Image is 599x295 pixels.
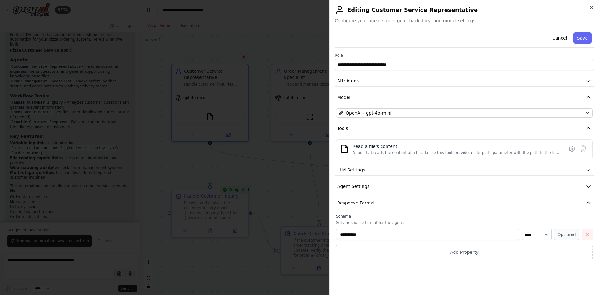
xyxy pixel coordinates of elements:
button: LLM Settings [335,164,594,176]
button: Save [573,32,592,44]
button: Add Property [336,245,593,259]
span: Attributes [337,78,359,84]
label: Role [335,53,594,58]
span: Response Format [337,200,375,206]
button: Configure tool [566,143,577,155]
button: Delete tool [577,143,589,155]
button: Cancel [548,32,571,44]
span: Model [337,94,350,101]
button: Response Format [335,197,594,209]
span: Agent Settings [337,183,369,189]
button: Agent Settings [335,181,594,192]
label: Schema [336,214,593,219]
button: Delete property_1 [582,229,593,240]
button: Optional [554,229,579,240]
p: Set a response format for the agent. [336,220,593,225]
h2: Editing Customer Service Representative [335,5,594,15]
span: LLM Settings [337,167,365,173]
span: Tools [337,125,348,131]
button: Model [335,92,594,103]
button: OpenAI - gpt-4o-mini [336,108,593,118]
button: Attributes [335,75,594,87]
button: Tools [335,123,594,134]
img: FileReadTool [340,145,349,153]
div: A tool that reads the content of a file. To use this tool, provide a 'file_path' parameter with t... [353,150,560,155]
span: Configure your agent's role, goal, backstory, and model settings. [335,17,594,24]
div: Read a file's content [353,143,560,150]
span: OpenAI - gpt-4o-mini [346,110,391,116]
